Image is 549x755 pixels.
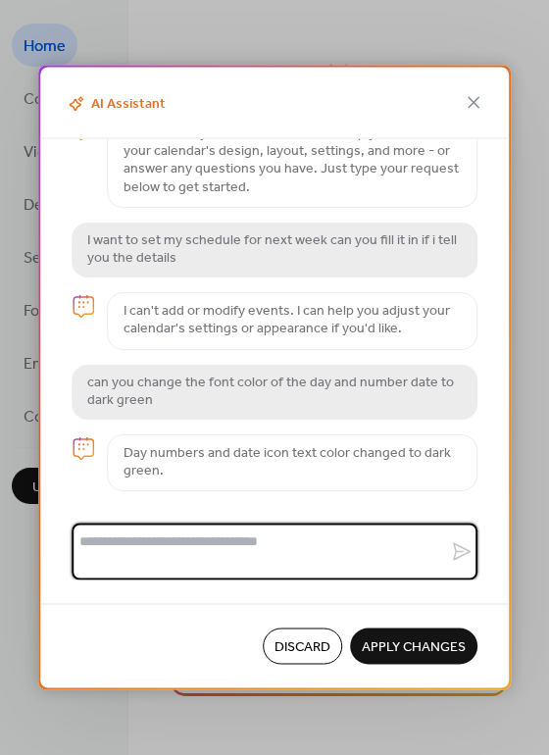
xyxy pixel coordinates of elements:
[87,375,462,410] p: can you change the font color of the day and number date to dark green
[124,445,461,480] p: Day numbers and date icon text color changed to dark green.
[124,303,461,338] p: I can't add or modify events. I can help you adjust your calendar's settings or appearance if you...
[72,295,95,319] img: chat-logo.svg
[64,93,166,116] span: AI Assistant
[263,629,342,665] button: Discard
[72,436,95,460] img: chat-logo.svg
[362,637,466,658] span: Apply Changes
[87,232,462,268] p: I want to set my schedule for next week can you fill it in if i tell you the details
[274,637,330,658] span: Discard
[350,629,477,665] button: Apply Changes
[124,126,461,197] p: Hi there! I'm your AI Assistant. I can help you customize your calendar's design, layout, setting...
